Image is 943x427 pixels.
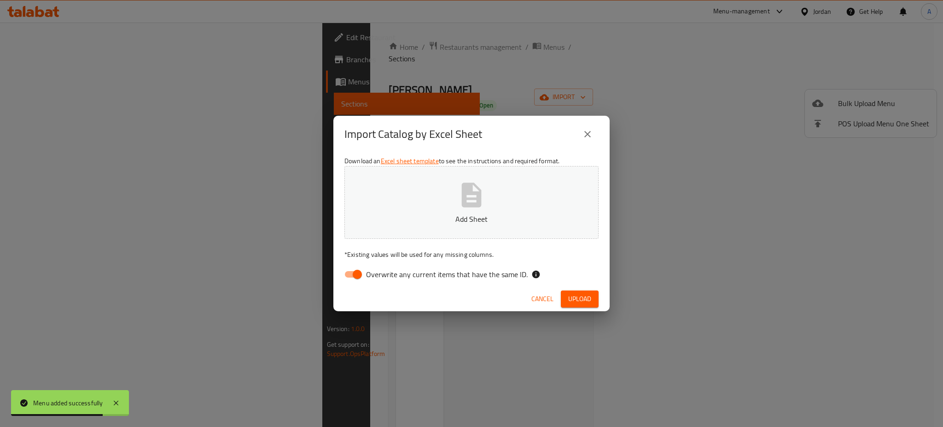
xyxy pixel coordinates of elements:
[381,155,439,167] a: Excel sheet template
[333,153,610,286] div: Download an to see the instructions and required format.
[561,291,599,308] button: Upload
[33,398,103,408] div: Menu added successfully
[576,123,599,145] button: close
[359,213,584,225] p: Add Sheet
[531,270,541,279] svg: If the overwrite option isn't selected, then the items that match an existing ID will be ignored ...
[528,291,557,308] button: Cancel
[531,293,553,305] span: Cancel
[568,293,591,305] span: Upload
[344,250,599,259] p: Existing values will be used for any missing columns.
[366,269,528,280] span: Overwrite any current items that have the same ID.
[344,127,482,142] h2: Import Catalog by Excel Sheet
[344,166,599,239] button: Add Sheet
